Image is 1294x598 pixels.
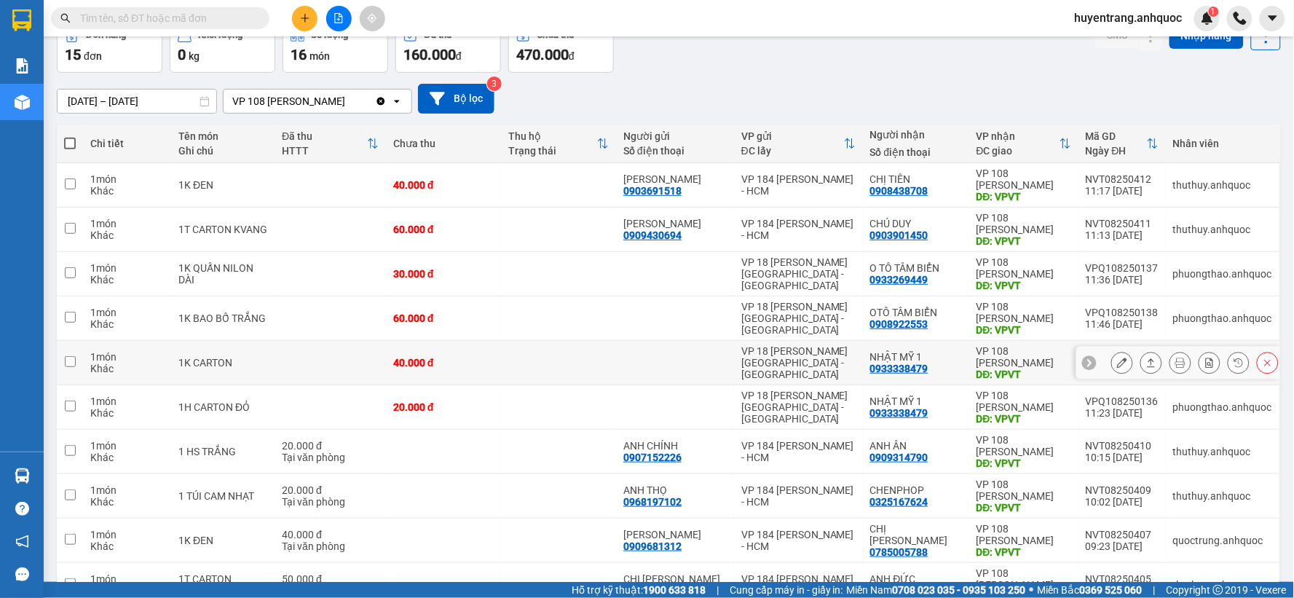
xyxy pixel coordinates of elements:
div: 1 món [90,218,164,229]
div: Số điện thoại [623,145,727,157]
div: VPQ108250138 [1086,307,1159,318]
div: NVT08250411 [1086,218,1159,229]
div: Khác [90,407,164,419]
span: Miền Bắc [1038,582,1143,598]
div: VP 18 [PERSON_NAME][GEOGRAPHIC_DATA] - [GEOGRAPHIC_DATA] [741,301,856,336]
div: Nhân viên [1173,138,1272,149]
div: DĐ: VPVT [977,324,1071,336]
span: file-add [334,13,344,23]
div: 1 món [90,173,164,185]
div: VP 108 [PERSON_NAME] [977,479,1071,502]
span: 15 [65,46,81,63]
div: 11:17 [DATE] [1086,185,1159,197]
div: 50.000 đ [282,573,379,585]
div: 1 món [90,529,164,540]
div: Người nhận [870,129,962,141]
div: VP nhận [977,130,1060,142]
div: 1 TÚI CAM NHẠT [178,490,267,502]
span: huyentrang.anhquoc [1063,9,1194,27]
div: 1 món [90,484,164,496]
div: 0933269449 [870,274,928,286]
div: 20.000 đ [393,401,494,413]
div: 1 món [90,396,164,407]
div: Số điện thoại [870,146,962,158]
div: VP 18 [PERSON_NAME][GEOGRAPHIC_DATA] - [GEOGRAPHIC_DATA] [741,345,856,380]
div: Khác [90,452,164,463]
div: VP 18 [PERSON_NAME][GEOGRAPHIC_DATA] - [GEOGRAPHIC_DATA] [741,390,856,425]
input: Select a date range. [58,90,216,113]
div: 1K BAO BỐ TRẮNG [178,312,267,324]
span: | [717,582,719,598]
span: đơn [84,50,102,62]
div: CHỊ HUYỀN [870,523,962,546]
div: Tại văn phòng [282,496,379,508]
div: VP 108 [PERSON_NAME] [977,168,1071,191]
div: 0909681312 [623,540,682,552]
div: VPQ108250136 [1086,396,1159,407]
div: DĐ: VPVT [977,502,1071,514]
div: 0785005788 [870,546,928,558]
div: DĐ: VPVT [977,457,1071,469]
div: 0325167624 [870,496,928,508]
div: 10:15 [DATE] [1086,452,1159,463]
div: NHẬT MỸ 1 [870,351,962,363]
div: phuongthao.anhquoc [1173,401,1272,413]
div: DĐ: VPVT [977,546,1071,558]
div: thuthuy.anhquoc [1173,224,1272,235]
div: ANH LƯƠNG [623,173,727,185]
div: Trạng thái [508,145,597,157]
sup: 1 [1209,7,1219,17]
div: 11:23 [DATE] [1086,407,1159,419]
div: VP 108 [PERSON_NAME] [977,434,1071,457]
span: | [1153,582,1156,598]
img: warehouse-icon [15,468,30,484]
img: phone-icon [1234,12,1247,25]
div: DĐ: VPVT [977,369,1071,380]
div: 40.000 đ [282,529,379,540]
div: VP 108 [PERSON_NAME] [977,523,1071,546]
div: VP 108 [PERSON_NAME] [977,212,1071,235]
div: ANH THỌ [623,484,727,496]
span: Hỗ trợ kỹ thuật: [572,582,706,598]
div: 1K ĐEN [178,535,267,546]
div: Khác [90,318,164,330]
div: phuongthao.anhquoc [1173,268,1272,280]
div: 0909430694 [623,229,682,241]
input: Selected VP 108 Lê Hồng Phong - Vũng Tàu. [347,94,348,109]
div: Sửa đơn hàng [1111,352,1133,374]
div: thuthuy.anhquoc [1173,579,1272,591]
span: copyright [1213,585,1223,595]
div: 1T CARTON [178,573,267,585]
button: plus [292,6,317,31]
div: NVT08250405 [1086,573,1159,585]
img: icon-new-feature [1201,12,1214,25]
div: 1K QUẤN NILON DÀI [178,262,267,286]
img: warehouse-icon [15,95,30,110]
div: 0907152226 [623,452,682,463]
strong: 1900 633 818 [643,584,706,596]
div: Khác [90,540,164,552]
div: Khác [90,185,164,197]
div: VP 18 [PERSON_NAME][GEOGRAPHIC_DATA] - [GEOGRAPHIC_DATA] [741,256,856,291]
div: VP gửi [741,130,844,142]
div: 60.000 đ [393,312,494,324]
div: 40.000 đ [393,179,494,191]
div: 1T CARTON KVANG [178,224,267,235]
div: Khác [90,496,164,508]
div: Tại văn phòng [282,452,379,463]
div: Người gửi [623,130,727,142]
div: 0933338479 [870,363,928,374]
div: 0933338479 [870,407,928,419]
div: DĐ: VPVT [977,191,1071,202]
span: 0 [178,46,186,63]
div: Giao hàng [1140,352,1162,374]
div: 60.000 đ [393,224,494,235]
div: 11:13 [DATE] [1086,229,1159,241]
div: NHẬT MỸ 1 [870,396,962,407]
button: file-add [326,6,352,31]
button: caret-down [1260,6,1285,31]
div: CHÚ DUY [870,218,962,229]
div: VP 108 [PERSON_NAME] [232,94,345,109]
div: CHỊ TIÊN [870,173,962,185]
sup: 3 [487,76,502,91]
